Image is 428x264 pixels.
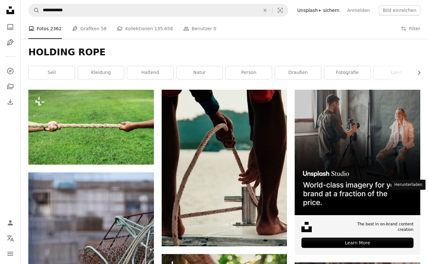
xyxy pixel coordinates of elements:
[29,66,75,79] a: Seil
[4,216,17,229] a: Anmelden / Registrieren
[4,21,17,33] a: Fotos
[117,18,173,39] a: Kollektionen 135.658
[374,66,420,79] a: Land
[78,66,124,79] a: Kleidung
[28,4,288,17] form: Finden Sie Bildmaterial auf der ganzen Webseite
[183,18,216,39] a: Benutzer 0
[272,4,288,16] button: Visuelle Suche
[401,18,420,39] button: Filter
[28,124,154,130] a: Nahaufnahme einer Hand, die am Seil zieht, im Tauziehen
[4,232,17,245] button: Sprache
[275,66,321,79] a: draußen
[4,80,17,93] a: Kollektionen
[258,4,272,16] button: Löschen
[29,4,40,16] button: Unsplash suchen
[4,65,17,77] a: Entdecken
[324,66,370,79] a: Fotografie
[348,222,414,232] span: The best in on-brand content creation
[4,96,17,108] a: Bisherige Downloads
[295,90,420,215] img: file-1715651741414-859baba4300dimage
[101,25,107,32] span: 58
[127,66,173,79] a: haltend
[214,25,216,32] span: 0
[154,25,173,32] span: 135.658
[176,66,223,79] a: Natur
[72,18,107,39] a: Grafiken 58
[379,5,420,15] button: Bild einreichen
[28,90,154,164] img: Nahaufnahme einer Hand, die am Seil zieht, im Tauziehen
[343,5,374,15] a: Anmelden
[28,47,420,58] h1: HOLDING ROPE
[391,180,426,190] div: Herunterladen
[301,238,414,248] div: Learn More
[293,5,343,15] a: Unsplash+ sichern
[226,66,272,79] a: Person
[4,4,17,18] a: Startseite — Unsplash
[162,90,287,246] img: Person, die tagsüber braunes Seil hält
[413,66,420,79] button: Liste nach rechts verschieben
[301,222,312,232] img: file-1631678316303-ed18b8b5cb9cimage
[4,247,17,260] button: Menü
[162,165,287,171] a: Person, die tagsüber braunes Seil hält
[4,36,17,49] a: Grafiken
[295,90,420,254] a: The best in on-brand content creationLearn More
